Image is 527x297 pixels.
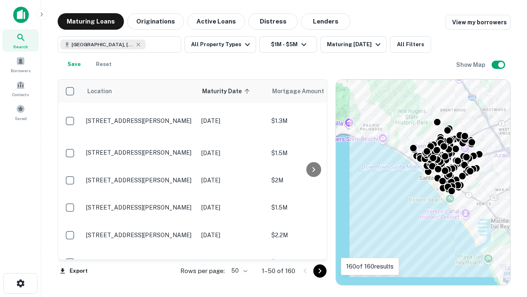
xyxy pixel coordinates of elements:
div: 50 [228,265,249,277]
button: Originations [127,13,184,30]
a: Saved [2,101,39,123]
span: Borrowers [11,67,30,74]
span: Maturity Date [202,86,252,96]
p: $2M [271,176,354,185]
button: Distress [248,13,298,30]
a: Borrowers [2,53,39,75]
span: Saved [15,115,27,122]
a: View my borrowers [445,15,511,30]
p: $1.5M [271,203,354,212]
button: Lenders [301,13,350,30]
p: [DATE] [201,176,263,185]
button: Go to next page [313,264,326,278]
h6: Show Map [456,60,487,69]
span: Contacts [12,91,29,98]
p: $1.5M [271,148,354,158]
p: $1.3M [271,116,354,125]
p: [DATE] [201,231,263,240]
p: [DATE] [201,116,263,125]
p: [STREET_ADDRESS][PERSON_NAME] [86,177,193,184]
p: [DATE] [201,148,263,158]
p: [STREET_ADDRESS][PERSON_NAME] [86,259,193,266]
p: [STREET_ADDRESS][PERSON_NAME] [86,231,193,239]
button: Maturing Loans [58,13,124,30]
button: All Property Types [184,36,256,53]
span: [GEOGRAPHIC_DATA], [GEOGRAPHIC_DATA], [GEOGRAPHIC_DATA] [72,41,133,48]
button: Active Loans [187,13,245,30]
p: [DATE] [201,203,263,212]
p: [STREET_ADDRESS][PERSON_NAME] [86,117,193,125]
th: Mortgage Amount [267,80,358,103]
p: [STREET_ADDRESS][PERSON_NAME] [86,149,193,156]
div: Maturing [DATE] [327,40,383,49]
iframe: Chat Widget [486,231,527,271]
span: Search [13,43,28,50]
button: Reset [91,56,117,73]
p: $1M [271,258,354,267]
th: Maturity Date [197,80,267,103]
button: All Filters [390,36,431,53]
a: Contacts [2,77,39,99]
span: Mortgage Amount [272,86,335,96]
span: Location [87,86,112,96]
th: Location [82,80,197,103]
a: Search [2,29,39,52]
p: Rows per page: [180,266,225,276]
button: Save your search to get updates of matches that match your search criteria. [61,56,87,73]
div: 0 0 [336,80,510,285]
p: 1–50 of 160 [262,266,295,276]
img: capitalize-icon.png [13,7,29,23]
button: Export [58,265,90,277]
button: $1M - $5M [259,36,317,53]
p: [STREET_ADDRESS][PERSON_NAME] [86,204,193,211]
p: $2.2M [271,231,354,240]
p: 160 of 160 results [346,262,394,271]
p: [DATE] [201,258,263,267]
button: Maturing [DATE] [320,36,387,53]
